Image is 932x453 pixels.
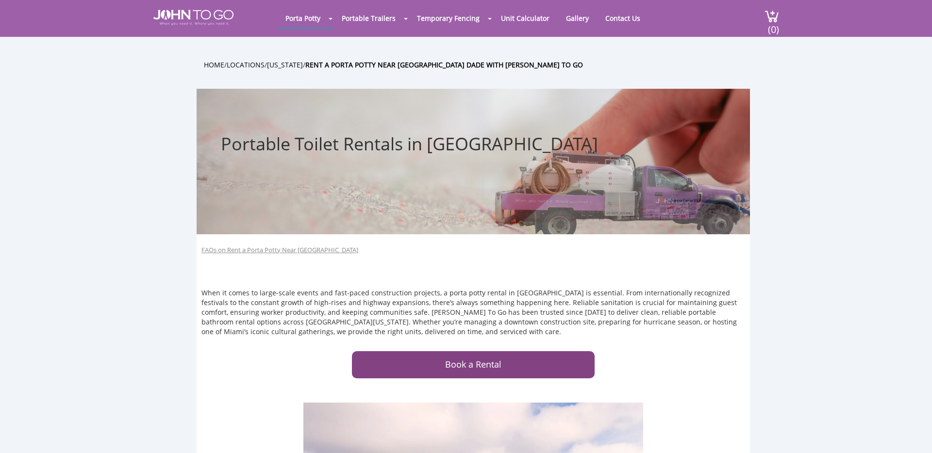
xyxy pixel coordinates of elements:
[352,351,595,378] a: Book a Rental
[204,59,757,70] ul: / / /
[221,132,598,156] span: Portable Toilet Rentals in [GEOGRAPHIC_DATA]
[201,298,737,326] span: Reliable sanitation is crucial for maintaining guest comfort, ensuring worker productivity, and k...
[267,60,303,69] a: [US_STATE]
[153,10,233,25] img: JOHN to go
[201,245,358,255] a: FAQs on Rent a Porta Potty Near [GEOGRAPHIC_DATA]
[305,60,583,69] a: Rent a Porta Potty Near [GEOGRAPHIC_DATA] Dade With [PERSON_NAME] To Go
[559,9,596,28] a: Gallery
[483,144,745,234] img: Truck
[765,10,779,23] img: cart a
[334,9,403,28] a: Portable Trailers
[494,9,557,28] a: Unit Calculator
[201,317,737,336] span: Whether you’re managing a downtown construction site, preparing for hurricane season, or hosting ...
[227,60,265,69] a: Locations
[204,60,224,69] a: Home
[201,288,730,307] span: When it comes to large-scale events and fast-paced construction projects, a porta potty rental in...
[767,15,779,36] span: (0)
[278,9,328,28] a: Porta Potty
[598,9,648,28] a: Contact Us
[410,9,487,28] a: Temporary Fencing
